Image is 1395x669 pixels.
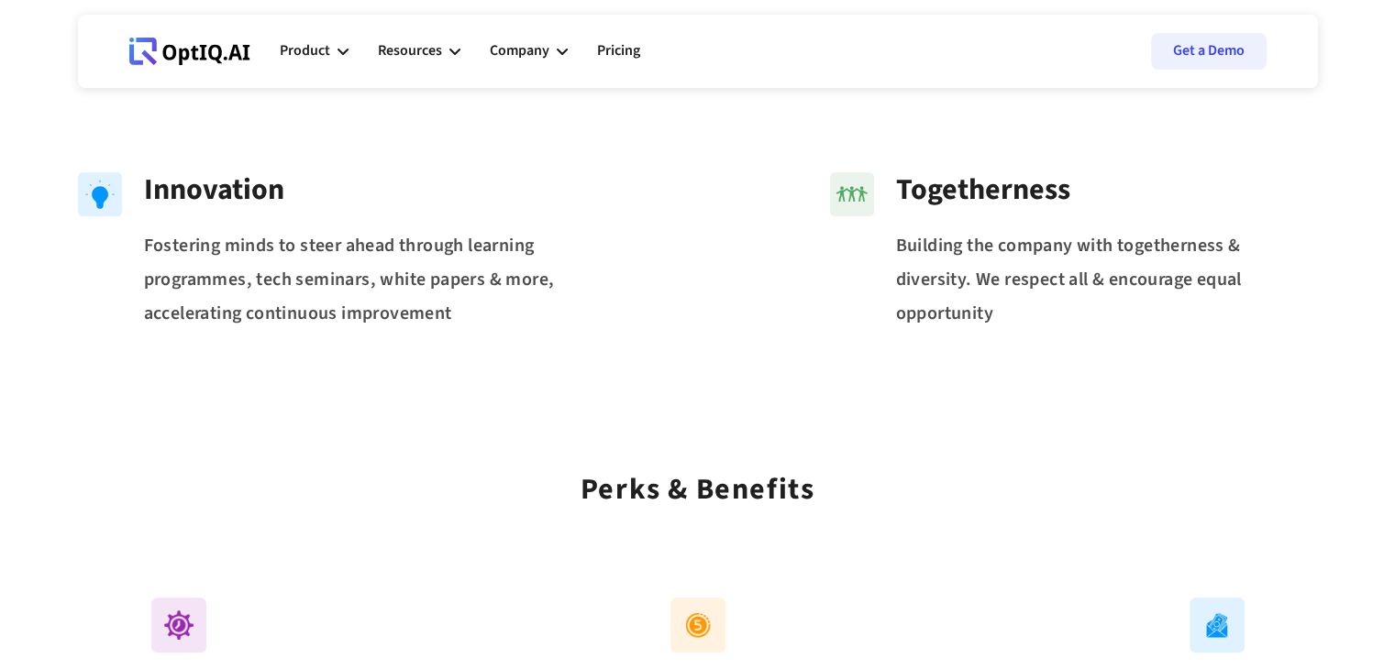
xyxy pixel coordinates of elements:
[280,38,330,63] div: Product
[896,229,1318,330] div: Building the company with togetherness & diversity. We respect all & encourage equal opportunity
[129,24,250,79] a: Webflow Homepage
[378,38,442,63] div: Resources
[597,24,640,79] a: Pricing
[129,64,130,65] div: Webflow Homepage
[144,229,566,330] div: Fostering minds to steer ahead through learning programmes, tech seminars, white papers & more, a...
[78,448,1318,513] div: Perks & Benefits
[280,24,349,79] div: Product
[1151,33,1267,70] a: Get a Demo
[896,172,1318,207] div: Togetherness
[378,24,460,79] div: Resources
[490,38,549,63] div: Company
[490,24,568,79] div: Company
[144,172,566,207] div: Innovation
